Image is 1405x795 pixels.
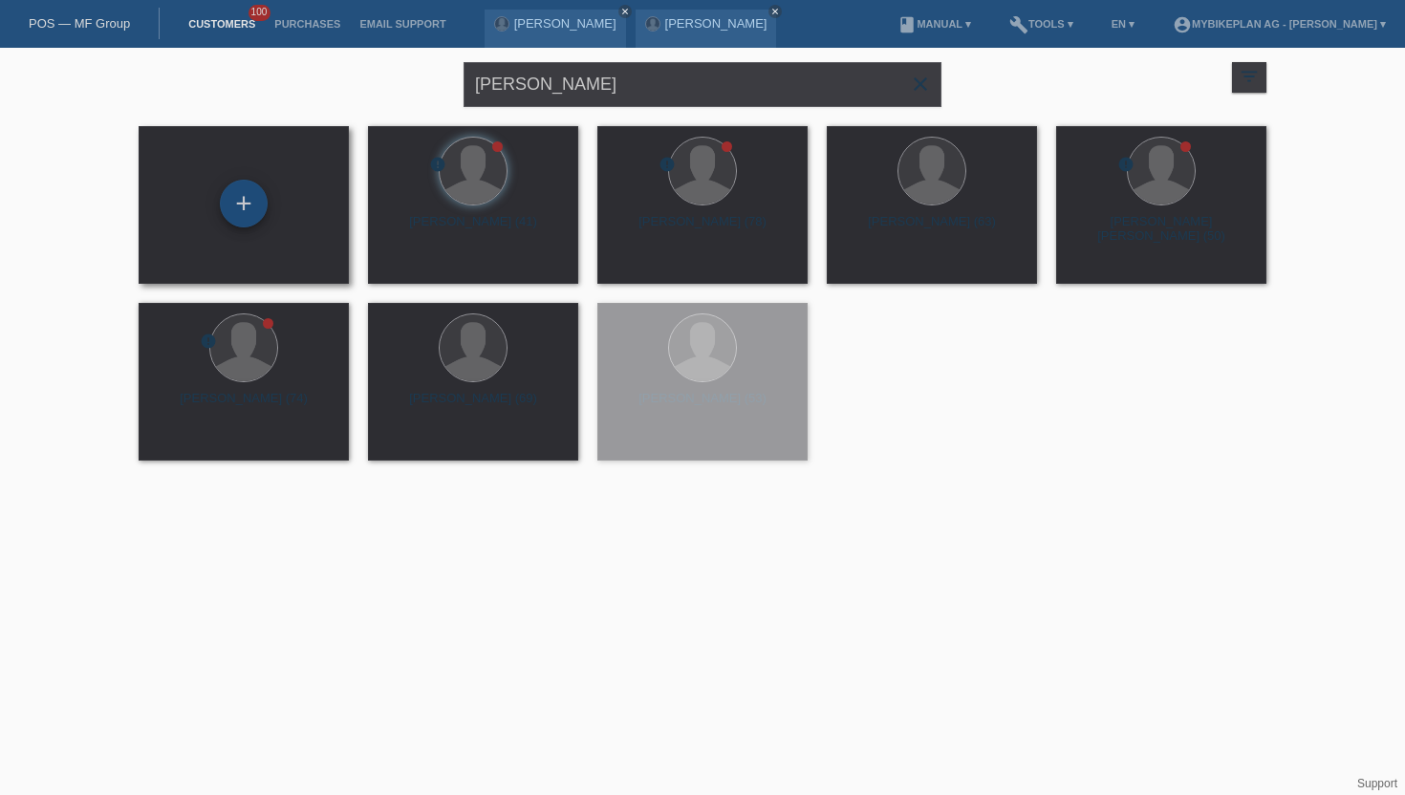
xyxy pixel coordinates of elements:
div: unconfirmed, pending [1117,156,1135,176]
a: POS — MF Group [29,16,130,31]
i: close [909,73,932,96]
i: error [1117,156,1135,173]
div: [PERSON_NAME] (74) [154,391,334,421]
div: unconfirmed, pending [200,333,217,353]
div: [PERSON_NAME] (63) [842,214,1022,245]
a: close [768,5,782,18]
a: close [618,5,632,18]
div: Add customer [221,187,267,220]
a: bookManual ▾ [888,18,981,30]
i: filter_list [1239,66,1260,87]
a: Email Support [350,18,455,30]
i: account_circle [1173,15,1192,34]
a: account_circleMybikeplan AG - [PERSON_NAME] ▾ [1163,18,1395,30]
div: [PERSON_NAME] (53) [613,391,792,421]
div: unconfirmed, pending [659,156,676,176]
div: [PERSON_NAME] (41) [383,214,563,245]
i: close [620,7,630,16]
i: build [1009,15,1028,34]
a: [PERSON_NAME] [665,16,767,31]
div: unconfirmed, pending [429,156,446,176]
a: EN ▾ [1102,18,1144,30]
a: buildTools ▾ [1000,18,1083,30]
input: Search... [464,62,941,107]
a: [PERSON_NAME] [514,16,616,31]
i: book [897,15,917,34]
i: error [200,333,217,350]
a: Purchases [265,18,350,30]
i: close [770,7,780,16]
div: [PERSON_NAME] (69) [383,391,563,421]
a: Support [1357,777,1397,790]
i: error [429,156,446,173]
div: [PERSON_NAME] (78) [613,214,792,245]
span: 100 [249,5,271,21]
i: error [659,156,676,173]
a: Customers [179,18,265,30]
div: [PERSON_NAME] [PERSON_NAME] (50) [1071,214,1251,245]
